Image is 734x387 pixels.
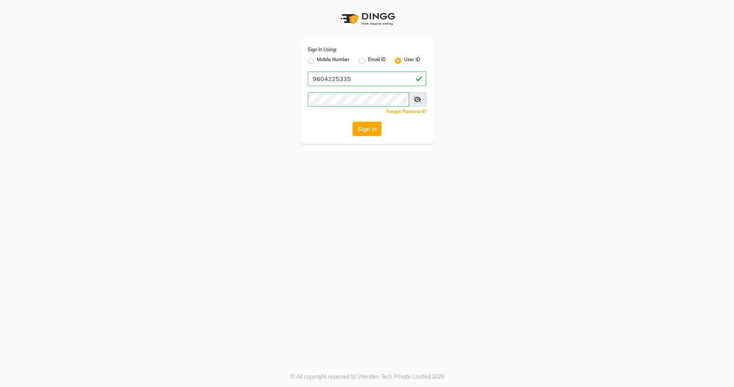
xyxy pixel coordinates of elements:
button: Sign In [352,122,382,136]
input: Username [308,72,426,86]
input: Username [308,92,409,107]
label: Sign In Using: [308,46,337,53]
label: User ID [404,56,420,65]
img: logo1.svg [336,8,398,30]
label: Mobile Number [317,56,350,65]
label: Email ID [368,56,386,65]
a: Forgot Password? [386,109,426,114]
